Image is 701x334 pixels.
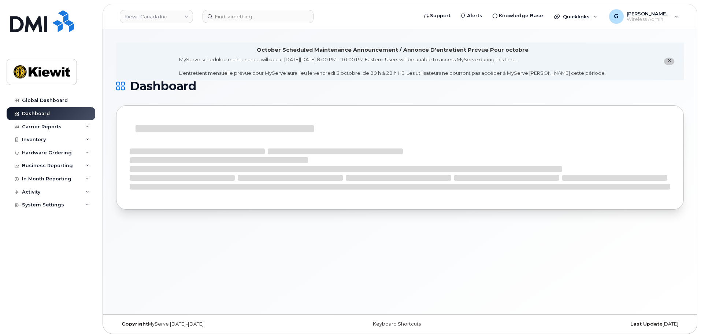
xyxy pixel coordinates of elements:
[122,321,148,327] strong: Copyright
[630,321,663,327] strong: Last Update
[664,58,674,65] button: close notification
[373,321,421,327] a: Keyboard Shortcuts
[257,46,528,54] div: October Scheduled Maintenance Announcement / Annonce D'entretient Prévue Pour octobre
[130,81,196,92] span: Dashboard
[116,321,305,327] div: MyServe [DATE]–[DATE]
[494,321,684,327] div: [DATE]
[179,56,606,77] div: MyServe scheduled maintenance will occur [DATE][DATE] 8:00 PM - 10:00 PM Eastern. Users will be u...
